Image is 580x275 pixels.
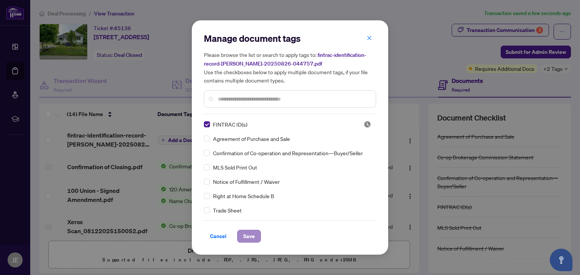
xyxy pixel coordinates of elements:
span: Notice of Fulfillment / Waiver [213,177,280,186]
span: Trade Sheet [213,206,242,214]
button: Open asap [550,249,572,271]
span: Save [243,230,255,242]
span: Right at Home Schedule B [213,192,274,200]
img: status [364,121,371,128]
span: FINTRAC ID(s) [213,120,247,128]
span: Cancel [210,230,227,242]
button: Cancel [204,230,233,243]
button: Save [237,230,261,243]
h5: Please browse the list or search to apply tags to: Use the checkboxes below to apply multiple doc... [204,50,376,84]
span: Agreement of Purchase and Sale [213,134,290,143]
span: Confirmation of Co-operation and Representation—Buyer/Seller [213,149,363,157]
h2: Manage document tags [204,32,376,44]
span: Pending Review [364,121,371,128]
span: close [367,35,372,41]
span: MLS Sold Print Out [213,163,257,171]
